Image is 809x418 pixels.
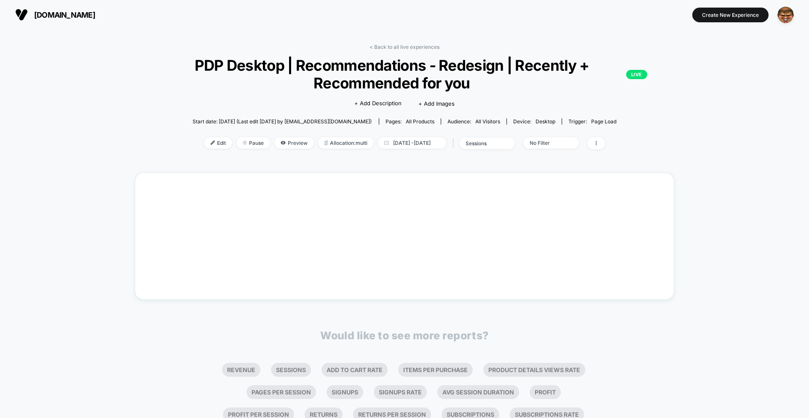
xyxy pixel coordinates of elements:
[450,137,459,149] span: |
[536,118,555,125] span: desktop
[483,363,585,377] li: Product Details Views Rate
[321,363,388,377] li: Add To Cart Rate
[777,7,794,23] img: ppic
[775,6,796,24] button: ppic
[378,137,446,149] span: [DATE] - [DATE]
[211,141,215,145] img: edit
[370,44,439,50] a: < Back to all live experiences
[318,137,374,149] span: Allocation: multi
[437,385,519,399] li: Avg Session Duration
[475,118,500,125] span: All Visitors
[626,70,647,79] p: LIVE
[274,137,314,149] span: Preview
[568,118,616,125] div: Trigger:
[15,8,28,21] img: Visually logo
[320,329,489,342] p: Would like to see more reports?
[246,385,316,399] li: Pages Per Session
[243,141,247,145] img: end
[271,363,311,377] li: Sessions
[374,385,427,399] li: Signups Rate
[591,118,616,125] span: Page Load
[506,118,562,125] span: Device:
[354,99,402,108] span: + Add Description
[466,140,499,146] div: sessions
[236,137,270,149] span: Pause
[406,118,434,125] span: all products
[204,137,232,149] span: Edit
[398,363,473,377] li: Items Per Purchase
[193,118,372,125] span: Start date: [DATE] (Last edit [DATE] by [EMAIL_ADDRESS][DOMAIN_NAME])
[692,8,769,22] button: Create New Experience
[34,11,95,19] span: [DOMAIN_NAME]
[530,140,563,146] div: No Filter
[222,363,260,377] li: Revenue
[384,141,389,145] img: calendar
[327,385,363,399] li: Signups
[447,118,500,125] div: Audience:
[162,56,647,92] span: PDP Desktop | Recommendations - Redesign | Recently + Recommended for you
[530,385,561,399] li: Profit
[13,8,98,21] button: [DOMAIN_NAME]
[324,141,328,145] img: rebalance
[418,100,455,107] span: + Add Images
[386,118,434,125] div: Pages:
